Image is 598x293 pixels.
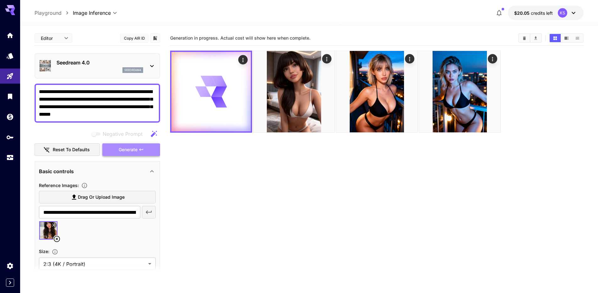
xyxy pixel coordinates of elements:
[78,193,125,201] span: Drag or upload image
[6,133,14,141] div: API Keys
[518,33,542,43] div: Clear AllDownload All
[419,51,500,132] img: Z
[6,279,14,287] button: Expand sidebar
[35,9,62,17] a: Playground
[35,143,100,156] button: Reset to defaults
[39,56,156,75] div: Seedream 4.0seedream4
[39,183,79,188] span: Reference Images :
[39,191,156,204] label: Drag or upload image
[39,249,49,254] span: Size :
[6,262,14,270] div: Settings
[6,52,14,60] div: Models
[39,164,156,179] div: Basic controls
[119,146,137,154] span: Generate
[322,54,331,64] div: Actions
[39,168,74,175] p: Basic controls
[238,55,248,64] div: Actions
[57,59,143,66] p: Seedream 4.0
[120,34,148,43] button: Copy AIR ID
[519,34,530,42] button: Clear All
[6,31,14,39] div: Home
[49,249,61,255] button: Adjust the dimensions of the generated image by specifying its width and height in pixels, or sel...
[558,8,567,18] div: KS
[514,10,553,16] div: $20.05
[488,54,497,64] div: Actions
[124,68,141,72] p: seedream4
[514,10,531,16] span: $20.05
[35,9,73,17] nav: breadcrumb
[549,33,584,43] div: Show media in grid viewShow media in video viewShow media in list view
[530,34,541,42] button: Download All
[170,35,310,41] span: Generation in progress. Actual cost will show here when complete.
[41,35,60,41] span: Editor
[102,143,160,156] button: Generate
[253,51,335,132] img: 2Q==
[152,34,158,42] button: Add to library
[405,54,414,64] div: Actions
[43,260,146,268] span: 2:3 (4K / Portrait)
[6,113,14,121] div: Wallet
[79,182,90,189] button: Upload a reference image to guide the result. This is needed for Image-to-Image or Inpainting. Su...
[336,51,418,132] img: 2Q==
[6,92,14,100] div: Library
[572,34,583,42] button: Show media in list view
[6,72,14,80] div: Playground
[90,130,148,138] span: Negative prompts are not compatible with the selected model.
[531,10,553,16] span: credits left
[561,34,572,42] button: Show media in video view
[550,34,561,42] button: Show media in grid view
[6,154,14,162] div: Usage
[508,6,584,20] button: $20.05KS
[103,130,143,138] span: Negative Prompt
[73,9,111,17] span: Image Inference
